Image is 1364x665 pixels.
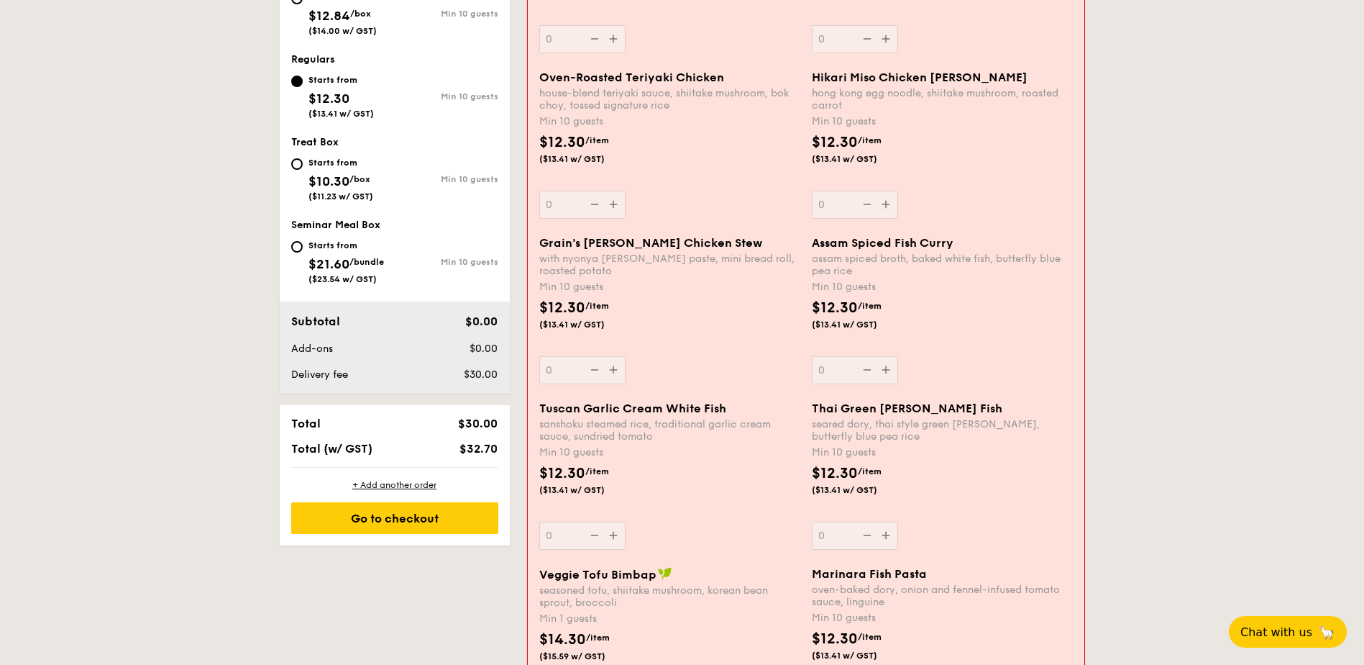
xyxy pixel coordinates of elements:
div: Starts from [308,74,374,86]
div: Min 10 guests [395,9,498,19]
span: ($13.41 w/ GST) [812,319,910,330]
div: Starts from [308,157,373,168]
input: Starts from$21.60/bundle($23.54 w/ GST)Min 10 guests [291,241,303,253]
div: Min 10 guests [539,280,800,294]
span: /item [585,135,609,145]
span: /item [586,633,610,643]
span: Grain's [PERSON_NAME] Chicken Stew [539,236,762,250]
img: icon-vegan.f8ff3823.svg [658,567,672,580]
span: ($13.41 w/ GST) [539,319,637,330]
span: Assam Spiced Fish Curry [812,236,953,250]
span: Tuscan Garlic Cream White Fish [539,402,726,415]
span: $14.30 [539,631,586,648]
span: $12.30 [539,465,585,482]
span: $30.00 [458,417,498,430]
div: with nyonya [PERSON_NAME] paste, mini bread roll, roasted potato [539,253,800,277]
span: Delivery fee [291,368,348,381]
span: $12.30 [812,465,858,482]
div: seared dory, thai style green [PERSON_NAME], butterfly blue pea rice [812,418,1073,443]
span: /item [858,135,882,145]
span: Treat Box [291,136,339,148]
div: Min 10 guests [812,280,1073,294]
div: hong kong egg noodle, shiitake mushroom, roasted carrot [812,87,1073,112]
span: /item [585,301,609,311]
div: Min 10 guests [812,611,1073,625]
span: Veggie Tofu Bimbap [539,568,656,582]
span: /bundle [349,257,384,267]
span: ($14.00 w/ GST) [308,26,377,36]
span: $12.30 [812,299,858,317]
span: ($13.41 w/ GST) [539,484,637,496]
span: ($13.41 w/ GST) [812,153,910,165]
div: oven-baked dory, onion and fennel-infused tomato sauce, linguine [812,584,1073,608]
div: assam spiced broth, baked white fish, butterfly blue pea rice [812,253,1073,277]
span: ($13.41 w/ GST) [308,109,374,119]
span: Marinara Fish Pasta [812,567,927,581]
div: Min 10 guests [812,114,1073,129]
span: /box [350,9,371,19]
span: $12.30 [539,299,585,317]
span: ($11.23 w/ GST) [308,191,373,202]
span: /item [858,301,882,311]
span: $21.60 [308,256,349,272]
span: Total (w/ GST) [291,442,372,456]
div: Starts from [308,240,384,251]
div: Min 10 guests [539,445,800,460]
div: Min 10 guests [395,257,498,267]
span: Total [291,417,321,430]
div: house-blend teriyaki sauce, shiitake mushroom, bok choy, tossed signature rice [539,87,800,112]
span: ($23.54 w/ GST) [308,274,377,284]
div: seasoned tofu, shiitake mushroom, korean bean sprout, broccoli [539,584,800,609]
span: $12.30 [812,134,858,151]
span: ($13.41 w/ GST) [812,484,910,496]
span: ($13.41 w/ GST) [539,153,637,165]
span: $0.00 [470,343,498,355]
span: /item [858,632,882,642]
span: ($15.59 w/ GST) [539,651,637,662]
span: $12.30 [308,91,349,107]
button: Chat with us🦙 [1229,616,1347,648]
div: + Add another order [291,479,498,491]
span: Thai Green [PERSON_NAME] Fish [812,402,1002,415]
span: /box [349,174,370,184]
span: /item [585,466,609,476]
span: $12.30 [812,630,858,648]
div: Min 10 guests [812,445,1073,460]
div: Min 10 guests [395,91,498,101]
input: Starts from$12.30($13.41 w/ GST)Min 10 guests [291,76,303,87]
div: Go to checkout [291,502,498,534]
span: /item [858,466,882,476]
span: $0.00 [465,315,498,328]
span: Regulars [291,53,335,65]
span: $30.00 [464,368,498,381]
span: ($13.41 w/ GST) [812,650,910,661]
span: Oven-Roasted Teriyaki Chicken [539,71,724,84]
span: Chat with us [1240,625,1312,639]
span: $12.84 [308,8,350,24]
div: Min 10 guests [539,114,800,129]
div: Min 1 guests [539,612,800,626]
span: $10.30 [308,173,349,189]
div: Min 10 guests [395,174,498,184]
span: $32.70 [459,442,498,456]
span: Seminar Meal Box [291,219,380,231]
span: $12.30 [539,134,585,151]
input: Starts from$10.30/box($11.23 w/ GST)Min 10 guests [291,158,303,170]
div: sanshoku steamed rice, traditional garlic cream sauce, sundried tomato [539,418,800,443]
span: 🦙 [1318,624,1335,641]
span: Hikari Miso Chicken [PERSON_NAME] [812,71,1027,84]
span: Subtotal [291,315,340,328]
span: Add-ons [291,343,333,355]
